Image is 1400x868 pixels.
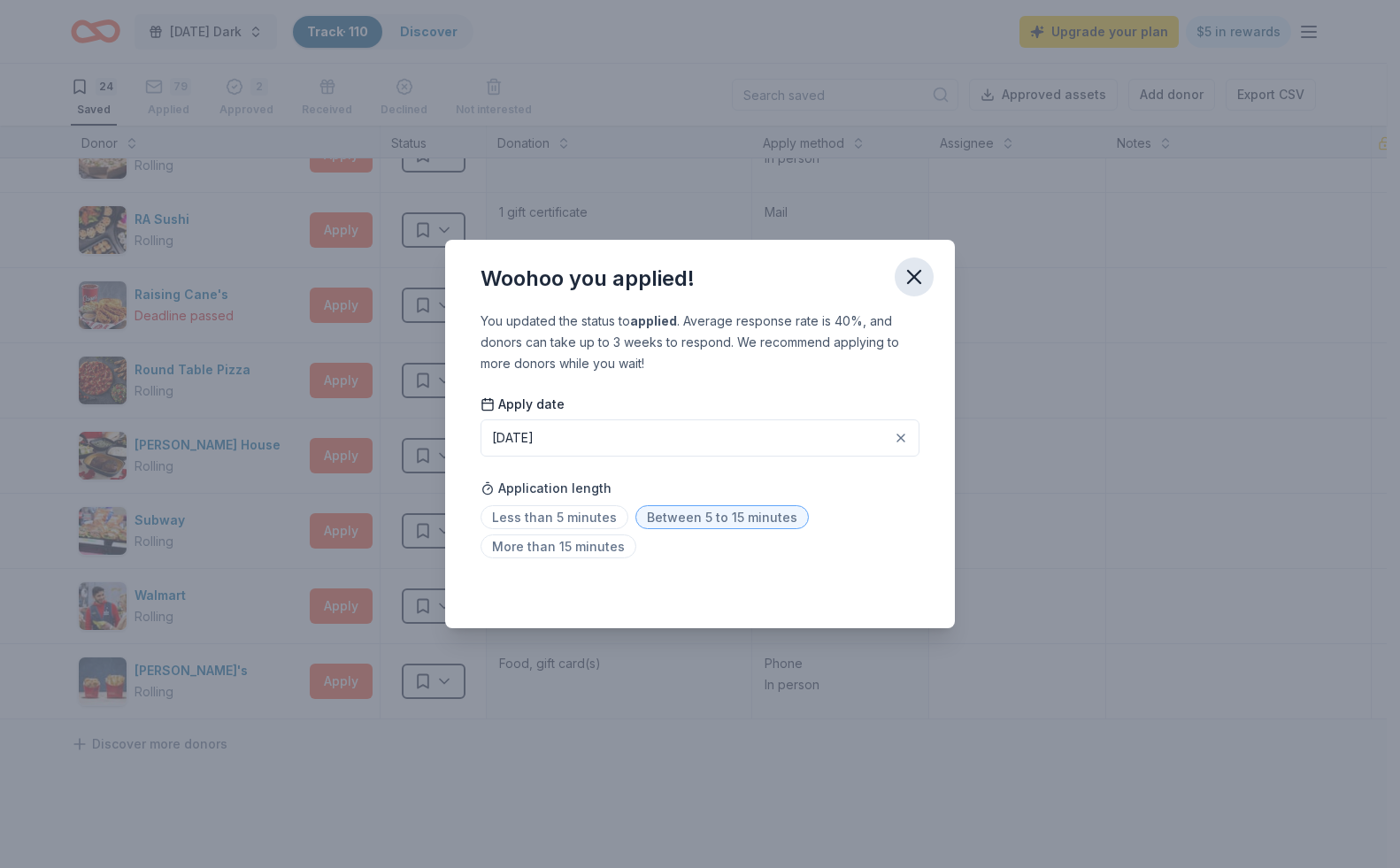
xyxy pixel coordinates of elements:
[635,505,809,529] span: Between 5 to 15 minutes
[481,419,919,457] button: [DATE]
[630,313,677,328] b: applied
[481,534,636,558] span: More than 15 minutes
[481,265,695,293] div: Woohoo you applied!
[481,478,612,499] span: Application length
[481,505,628,529] span: Less than 5 minutes
[481,396,565,413] span: Apply date
[481,311,919,374] div: You updated the status to . Average response rate is 40%, and donors can take up to 3 weeks to re...
[492,427,534,449] div: [DATE]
